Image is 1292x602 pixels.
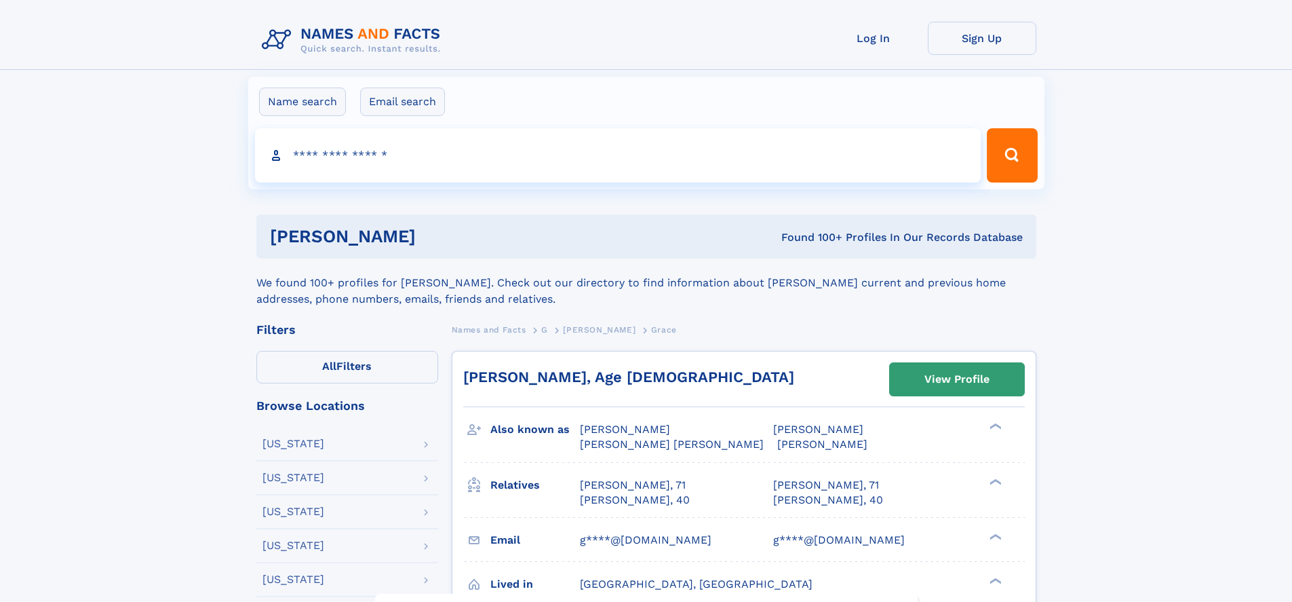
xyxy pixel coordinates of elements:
[490,474,580,497] h3: Relatives
[773,493,883,508] a: [PERSON_NAME], 40
[773,478,879,493] a: [PERSON_NAME], 71
[777,438,867,451] span: [PERSON_NAME]
[490,573,580,596] h3: Lived in
[563,321,635,338] a: [PERSON_NAME]
[541,325,548,335] span: G
[987,128,1037,183] button: Search Button
[259,88,346,116] label: Name search
[773,423,863,436] span: [PERSON_NAME]
[255,128,981,183] input: search input
[819,22,928,55] a: Log In
[262,506,324,517] div: [US_STATE]
[270,228,599,245] h1: [PERSON_NAME]
[463,369,794,385] a: [PERSON_NAME], Age [DEMOGRAPHIC_DATA]
[262,574,324,585] div: [US_STATE]
[452,321,526,338] a: Names and Facts
[256,259,1036,307] div: We found 100+ profiles for [PERSON_NAME]. Check out our directory to find information about [PERS...
[986,532,1002,541] div: ❯
[890,363,1024,396] a: View Profile
[986,422,1002,431] div: ❯
[360,88,445,116] label: Email search
[262,540,324,551] div: [US_STATE]
[986,477,1002,486] div: ❯
[986,576,1002,585] div: ❯
[928,22,1036,55] a: Sign Up
[598,230,1023,245] div: Found 100+ Profiles In Our Records Database
[322,360,336,373] span: All
[490,418,580,441] h3: Also known as
[580,423,670,436] span: [PERSON_NAME]
[256,22,452,58] img: Logo Names and Facts
[490,529,580,552] h3: Email
[580,438,764,451] span: [PERSON_NAME] [PERSON_NAME]
[256,324,438,336] div: Filters
[924,364,990,395] div: View Profile
[580,578,813,590] span: [GEOGRAPHIC_DATA], [GEOGRAPHIC_DATA]
[563,325,635,335] span: [PERSON_NAME]
[262,472,324,483] div: [US_STATE]
[256,400,438,412] div: Browse Locations
[256,351,438,383] label: Filters
[262,438,324,449] div: [US_STATE]
[541,321,548,338] a: G
[580,478,686,493] a: [PERSON_NAME], 71
[651,325,677,335] span: Grace
[580,493,690,508] a: [PERSON_NAME], 40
